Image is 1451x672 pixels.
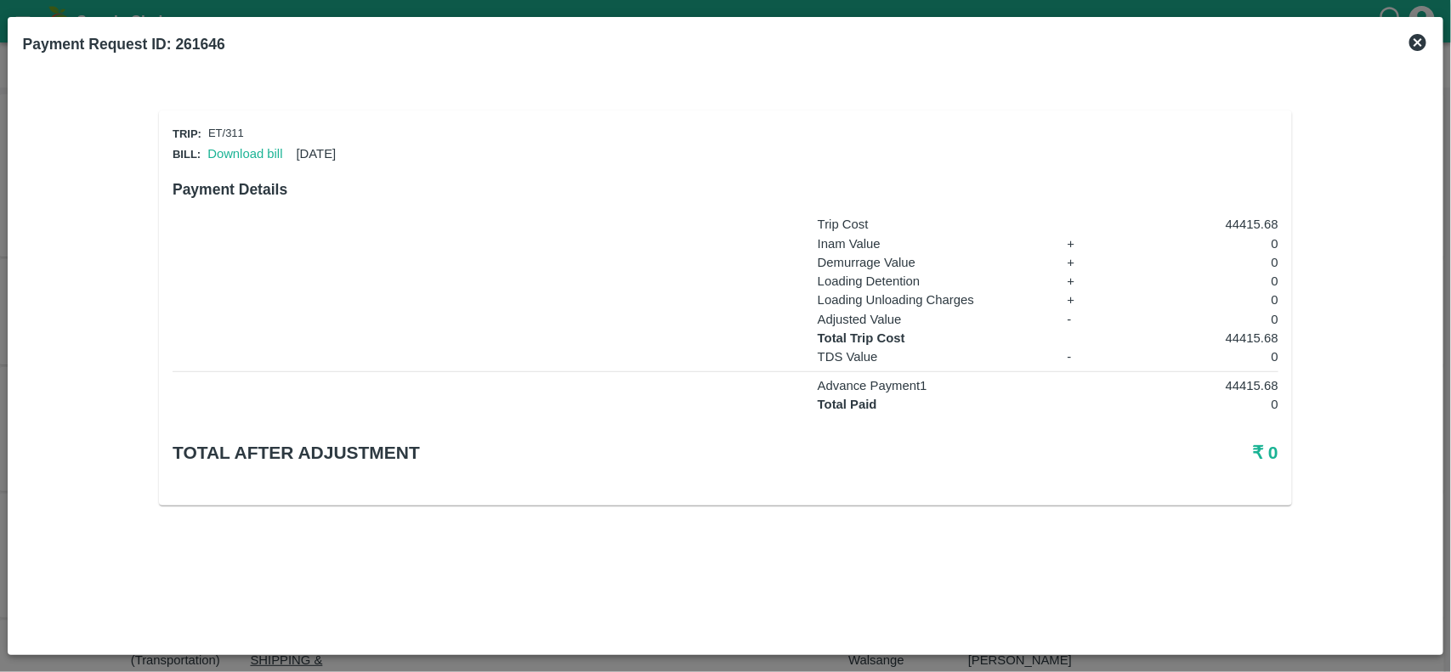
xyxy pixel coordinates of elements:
[297,147,337,161] span: [DATE]
[818,234,1048,253] p: Inam Value
[1125,272,1278,291] p: 0
[818,272,1048,291] p: Loading Detention
[1125,291,1278,309] p: 0
[23,36,225,53] b: Payment Request ID: 261646
[1125,347,1278,366] p: 0
[173,178,1278,201] h6: Payment Details
[818,310,1048,329] p: Adjusted Value
[1068,253,1106,272] p: +
[1125,215,1278,234] p: 44415.68
[1125,376,1278,395] p: 44415.68
[818,398,877,411] strong: Total Paid
[208,126,244,142] p: ET/311
[818,331,905,345] strong: Total Trip Cost
[1125,234,1278,253] p: 0
[1068,234,1106,253] p: +
[173,127,201,140] span: Trip:
[1125,329,1278,347] p: 44415.68
[1125,395,1278,414] p: 0
[1068,310,1106,329] p: -
[1125,310,1278,329] p: 0
[207,147,282,161] a: Download bill
[818,215,1048,234] p: Trip Cost
[818,253,1048,272] p: Demurrage Value
[173,441,910,465] h5: Total after adjustment
[1068,272,1106,291] p: +
[1068,347,1106,366] p: -
[173,148,201,161] span: Bill:
[1125,253,1278,272] p: 0
[910,441,1278,465] h5: ₹ 0
[818,347,1048,366] p: TDS Value
[818,376,1048,395] p: Advance Payment 1
[818,291,1048,309] p: Loading Unloading Charges
[1068,291,1106,309] p: +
